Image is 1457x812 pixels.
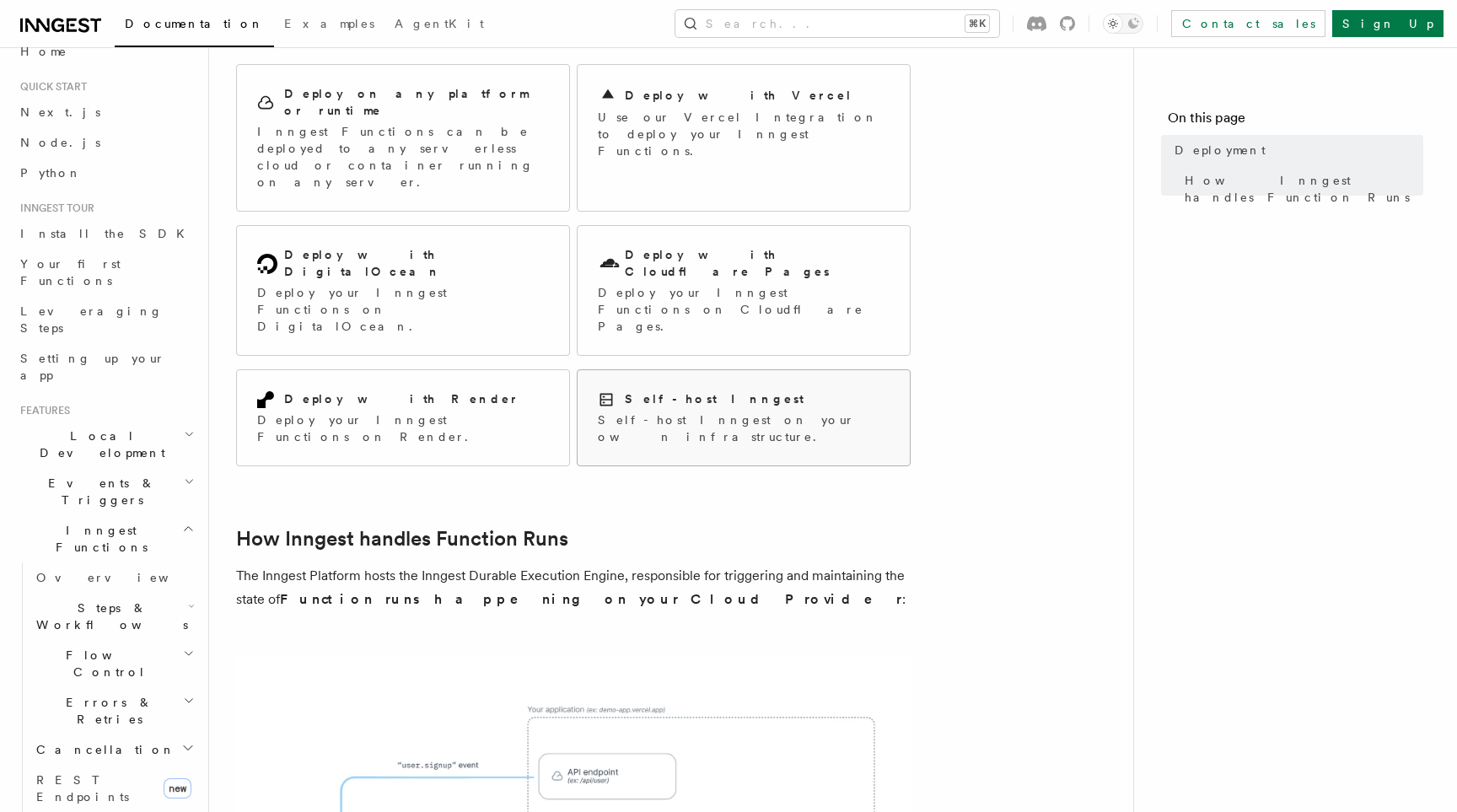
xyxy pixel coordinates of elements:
[30,600,188,633] span: Steps & Workflows
[30,640,198,687] button: Flow Control
[13,97,198,127] a: Next.js
[236,64,570,212] a: Deploy on any platform or runtimeInngest Functions can be deployed to any serverless cloud or con...
[284,85,549,119] h2: Deploy on any platform or runtime
[625,246,890,280] h2: Deploy with Cloudflare Pages
[257,123,549,191] p: Inngest Functions can be deployed to any serverless cloud or container running on any server.
[115,5,274,47] a: Documentation
[13,36,198,67] a: Home
[13,80,87,94] span: Quick start
[13,343,198,390] a: Setting up your app
[164,778,191,799] span: new
[125,17,264,30] span: Documentation
[1103,13,1143,34] button: Toggle dark mode
[30,694,183,728] span: Errors & Retries
[36,571,210,584] span: Overview
[20,166,82,180] span: Python
[13,249,198,296] a: Your first Functions
[13,421,198,468] button: Local Development
[20,304,163,335] span: Leveraging Steps
[236,225,570,356] a: Deploy with DigitalOceanDeploy your Inngest Functions on DigitalOcean.
[20,136,100,149] span: Node.js
[236,564,911,611] p: The Inngest Platform hosts the Inngest Durable Execution Engine, responsible for triggering and m...
[284,246,549,280] h2: Deploy with DigitalOcean
[30,593,198,640] button: Steps & Workflows
[236,369,570,466] a: Deploy with RenderDeploy your Inngest Functions on Render.
[284,390,519,407] h2: Deploy with Render
[598,284,890,335] p: Deploy your Inngest Functions on Cloudflare Pages.
[13,468,198,515] button: Events & Triggers
[13,218,198,249] a: Install the SDK
[20,43,67,60] span: Home
[1171,10,1325,37] a: Contact sales
[30,765,198,812] a: REST Endpointsnew
[13,296,198,343] a: Leveraging Steps
[20,352,165,382] span: Setting up your app
[395,17,484,30] span: AgentKit
[384,5,494,46] a: AgentKit
[13,127,198,158] a: Node.js
[13,404,70,417] span: Features
[1168,108,1423,135] h4: On this page
[257,411,549,445] p: Deploy your Inngest Functions on Render.
[625,87,852,104] h2: Deploy with Vercel
[30,687,198,734] button: Errors & Retries
[13,475,184,508] span: Events & Triggers
[20,105,100,119] span: Next.js
[274,5,384,46] a: Examples
[13,522,182,556] span: Inngest Functions
[577,369,911,466] a: Self-host InngestSelf-host Inngest on your own infrastructure.
[625,390,804,407] h2: Self-host Inngest
[30,647,183,680] span: Flow Control
[20,257,121,288] span: Your first Functions
[598,252,621,276] svg: Cloudflare
[598,411,890,445] p: Self-host Inngest on your own infrastructure.
[30,741,175,758] span: Cancellation
[1175,142,1266,159] span: Deployment
[965,15,989,32] kbd: ⌘K
[30,562,198,593] a: Overview
[1185,172,1423,206] span: How Inngest handles Function Runs
[577,64,911,212] a: Deploy with VercelUse our Vercel Integration to deploy your Inngest Functions.
[20,227,195,240] span: Install the SDK
[280,591,902,607] strong: Function runs happening on your Cloud Provider
[1168,135,1423,165] a: Deployment
[13,202,94,215] span: Inngest tour
[13,158,198,188] a: Python
[577,225,911,356] a: Deploy with Cloudflare PagesDeploy your Inngest Functions on Cloudflare Pages.
[30,734,198,765] button: Cancellation
[236,527,568,551] a: How Inngest handles Function Runs
[257,284,549,335] p: Deploy your Inngest Functions on DigitalOcean.
[13,515,198,562] button: Inngest Functions
[675,10,999,37] button: Search...⌘K
[36,773,129,804] span: REST Endpoints
[13,428,184,461] span: Local Development
[284,17,374,30] span: Examples
[1332,10,1444,37] a: Sign Up
[1178,165,1423,212] a: How Inngest handles Function Runs
[598,109,890,159] p: Use our Vercel Integration to deploy your Inngest Functions.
